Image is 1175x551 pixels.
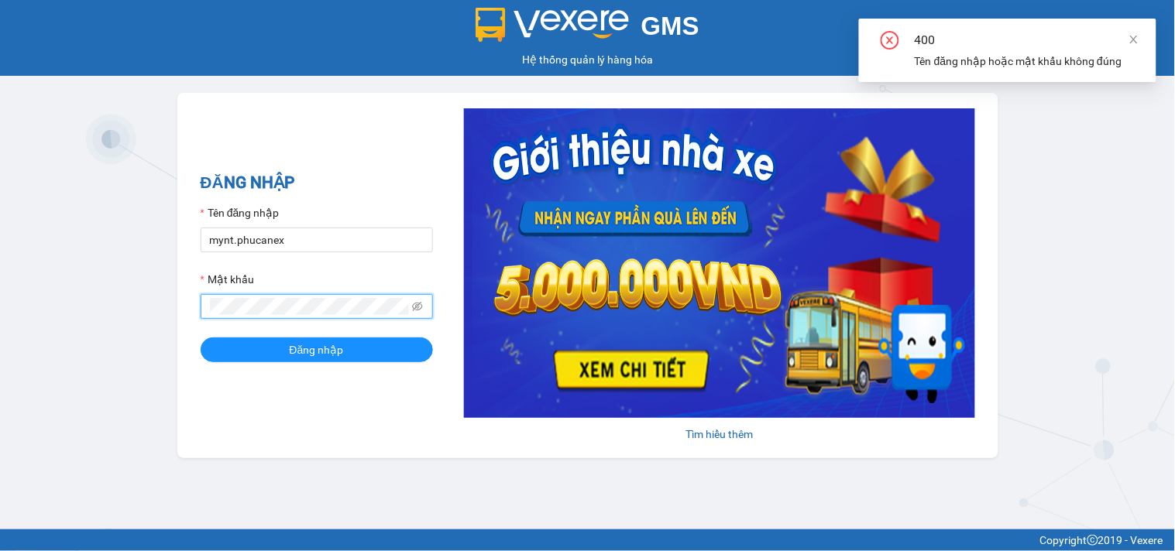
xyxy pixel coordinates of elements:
[12,532,1163,549] div: Copyright 2019 - Vexere
[464,108,975,418] img: banner-0
[641,12,699,40] span: GMS
[412,301,423,312] span: eye-invisible
[201,271,254,288] label: Mật khẩu
[4,51,1171,68] div: Hệ thống quản lý hàng hóa
[915,31,1138,50] div: 400
[1087,535,1098,546] span: copyright
[201,228,433,252] input: Tên đăng nhập
[881,31,899,53] span: close-circle
[915,53,1138,70] div: Tên đăng nhập hoặc mật khẩu không đúng
[1129,34,1139,45] span: close
[476,8,629,42] img: logo 2
[201,170,433,196] h2: ĐĂNG NHẬP
[464,426,975,443] div: Tìm hiểu thêm
[290,341,344,358] span: Đăng nhập
[201,204,280,221] label: Tên đăng nhập
[201,337,433,362] button: Đăng nhập
[476,23,699,36] a: GMS
[210,298,410,315] input: Mật khẩu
